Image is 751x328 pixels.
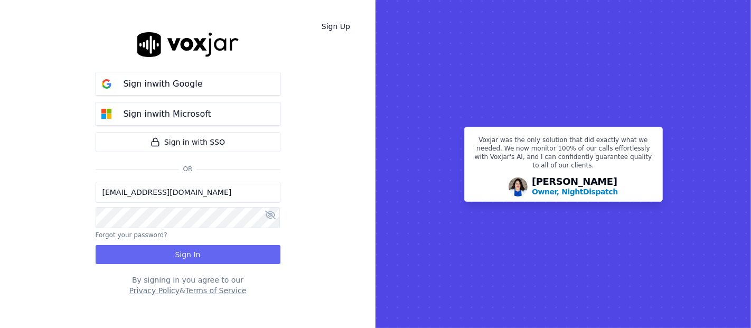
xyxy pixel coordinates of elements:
[96,72,280,96] button: Sign inwith Google
[96,132,280,152] a: Sign in with SSO
[129,285,180,296] button: Privacy Policy
[96,231,167,239] button: Forgot your password?
[124,108,211,120] p: Sign in with Microsoft
[471,136,656,174] p: Voxjar was the only solution that did exactly what we needed. We now monitor 100% of our calls ef...
[179,165,197,173] span: Or
[96,73,117,95] img: google Sign in button
[185,285,246,296] button: Terms of Service
[509,177,528,196] img: Avatar
[96,245,280,264] button: Sign In
[96,275,280,296] div: By signing in you agree to our &
[532,186,618,197] p: Owner, NightDispatch
[137,32,239,57] img: logo
[124,78,203,90] p: Sign in with Google
[532,177,618,197] div: [PERSON_NAME]
[96,104,117,125] img: microsoft Sign in button
[313,17,359,36] a: Sign Up
[96,102,280,126] button: Sign inwith Microsoft
[96,182,280,203] input: Email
